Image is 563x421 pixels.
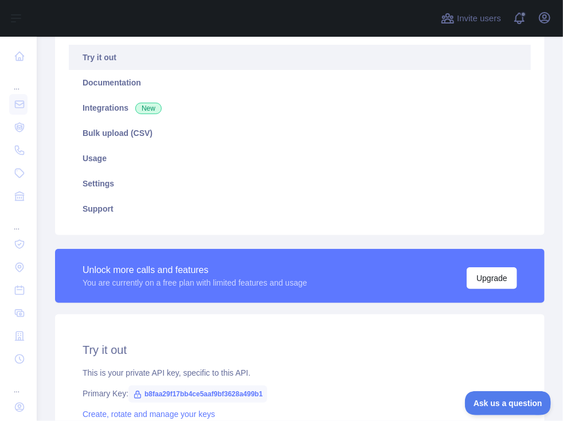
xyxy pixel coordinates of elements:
a: Support [69,196,531,221]
iframe: Toggle Customer Support [465,391,552,415]
h2: Try it out [83,342,517,358]
div: Primary Key: [83,388,517,399]
a: Try it out [69,45,531,70]
a: Settings [69,171,531,196]
button: Upgrade [467,267,517,289]
a: Create, rotate and manage your keys [83,410,215,419]
span: New [135,103,162,114]
div: You are currently on a free plan with limited features and usage [83,277,307,289]
div: ... [9,69,28,92]
a: Integrations New [69,95,531,120]
div: This is your private API key, specific to this API. [83,367,517,379]
div: ... [9,372,28,395]
button: Invite users [439,9,503,28]
div: ... [9,209,28,232]
a: Bulk upload (CSV) [69,120,531,146]
a: Documentation [69,70,531,95]
div: Unlock more calls and features [83,263,307,277]
span: Invite users [457,12,501,25]
span: b8faa29f17bb4ce5aaf9bf3628a499b1 [128,385,267,403]
a: Usage [69,146,531,171]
